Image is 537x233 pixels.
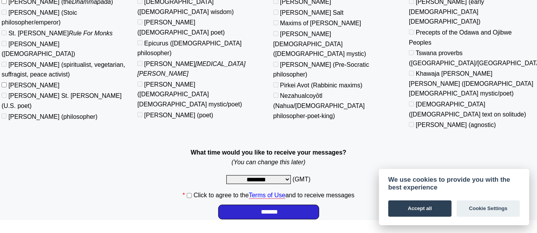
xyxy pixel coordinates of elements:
[144,112,213,118] label: [PERSON_NAME] (poet)
[9,82,60,89] label: [PERSON_NAME]
[137,19,225,36] label: [PERSON_NAME] ([DEMOGRAPHIC_DATA] poet)
[273,61,369,78] label: [PERSON_NAME] (Pre-Socratic philosopher)
[2,9,77,26] label: [PERSON_NAME] (Stoic philosopher/emperor)
[2,41,75,57] label: [PERSON_NAME] ([DEMOGRAPHIC_DATA])
[137,61,245,77] label: [PERSON_NAME]
[409,101,526,118] label: [DEMOGRAPHIC_DATA] ([DEMOGRAPHIC_DATA] text on solitude)
[249,192,285,199] a: Terms of Use
[9,30,113,37] label: St. [PERSON_NAME]
[409,70,533,97] label: Khawaja [PERSON_NAME] [PERSON_NAME] ([DEMOGRAPHIC_DATA] [DEMOGRAPHIC_DATA] mystic/poet)
[280,9,344,16] label: [PERSON_NAME] Salt
[273,31,366,57] label: [PERSON_NAME][DEMOGRAPHIC_DATA] ([DEMOGRAPHIC_DATA] mystic)
[69,30,113,37] em: Rule For Monks
[2,61,125,78] label: [PERSON_NAME] (spiritualist, vegetarian, suffragist, peace activist)
[137,81,242,108] label: [PERSON_NAME] ([DEMOGRAPHIC_DATA] [DEMOGRAPHIC_DATA] mystic/poet)
[273,92,365,119] label: Nezahualcoyōtl (Nahua/[DEMOGRAPHIC_DATA] philosopher-poet-king)
[280,82,362,89] label: Pirkei Avot (Rabbinic maxims)
[388,200,452,217] button: Accept all
[416,122,496,128] label: [PERSON_NAME] (agnostic)
[191,149,346,156] strong: What time would you like to receive your messages?
[9,113,97,120] label: [PERSON_NAME] (philosopher)
[409,29,512,46] label: Precepts of the Odawa and Ojibwe Peoples
[292,176,310,183] span: (GMT)
[457,200,520,217] button: Cookie Settings
[388,176,520,191] div: We use cookies to provide you with the best experience
[2,92,122,109] label: [PERSON_NAME] St. [PERSON_NAME] (U.S. poet)
[231,159,305,165] em: (You can change this later)
[193,192,354,199] label: Click to agree to the and to receive messages
[137,40,242,57] label: Epicurus ([DEMOGRAPHIC_DATA] philosopher)
[280,20,361,26] label: Maxims of [PERSON_NAME]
